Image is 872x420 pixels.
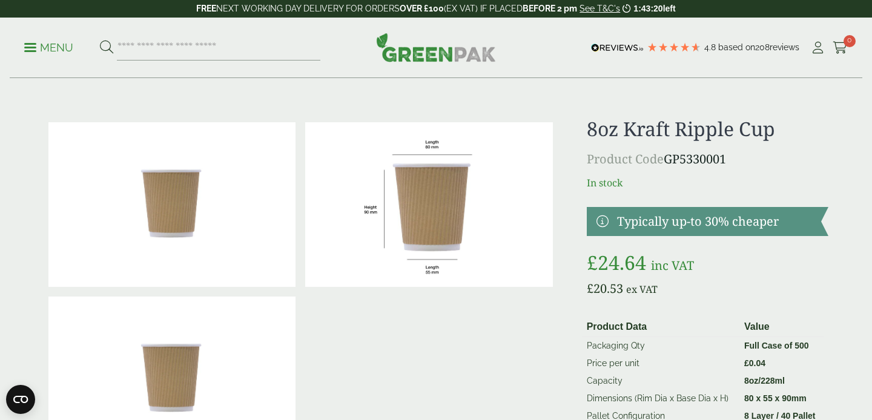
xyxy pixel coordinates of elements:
[24,41,73,55] p: Menu
[582,372,739,390] td: Capacity
[744,341,809,350] strong: Full Case of 500
[770,42,799,52] span: reviews
[744,393,807,403] strong: 80 x 55 x 90mm
[582,390,739,407] td: Dimensions (Rim Dia x Base Dia x H)
[376,33,496,62] img: GreenPak Supplies
[24,41,73,53] a: Menu
[523,4,577,13] strong: BEFORE 2 pm
[587,151,664,167] span: Product Code
[587,176,828,190] p: In stock
[587,249,598,275] span: £
[6,385,35,414] button: Open CMP widget
[704,42,718,52] span: 4.8
[744,358,765,368] bdi: 0.04
[651,257,694,274] span: inc VAT
[400,4,444,13] strong: OVER £100
[833,42,848,54] i: Cart
[633,4,662,13] span: 1:43:20
[744,358,749,368] span: £
[587,280,593,297] span: £
[582,337,739,355] td: Packaging Qty
[580,4,620,13] a: See T&C's
[718,42,755,52] span: Based on
[587,150,828,168] p: GP5330001
[587,280,623,297] bdi: 20.53
[591,44,644,52] img: REVIEWS.io
[739,317,824,337] th: Value
[587,117,828,140] h1: 8oz Kraft Ripple Cup
[582,317,739,337] th: Product Data
[844,35,856,47] span: 0
[810,42,825,54] i: My Account
[196,4,216,13] strong: FREE
[48,122,296,287] img: 8oz Kraft Ripple Cup 0
[755,42,770,52] span: 208
[582,355,739,372] td: Price per unit
[744,376,785,386] strong: 8oz/228ml
[587,249,646,275] bdi: 24.64
[833,39,848,57] a: 0
[305,122,552,287] img: RippleCup_8oz
[647,42,701,53] div: 4.79 Stars
[663,4,676,13] span: left
[626,283,658,296] span: ex VAT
